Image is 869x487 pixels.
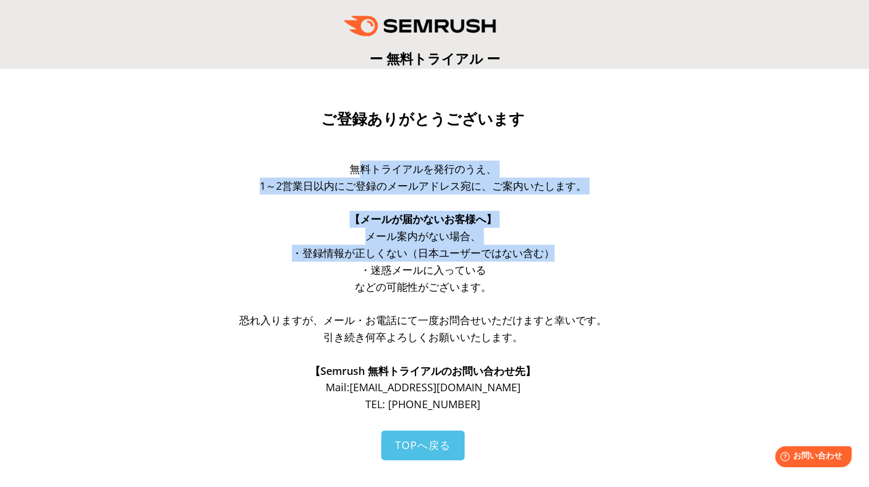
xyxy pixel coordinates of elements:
[369,49,500,68] span: ー 無料トライアル ー
[350,162,497,176] span: 無料トライアルを発行のうえ、
[292,246,554,260] span: ・登録情報が正しくない（日本ユーザーではない含む）
[326,380,521,394] span: Mail: [EMAIL_ADDRESS][DOMAIN_NAME]
[381,430,465,460] a: TOPへ戻る
[365,397,480,411] span: TEL: [PHONE_NUMBER]
[260,179,587,193] span: 1～2営業日以内にご登録のメールアドレス宛に、ご案内いたします。
[360,263,486,277] span: ・迷惑メールに入っている
[395,438,451,452] span: TOPへ戻る
[365,229,481,243] span: メール案内がない場合、
[323,330,523,344] span: 引き続き何卒よろしくお願いいたします。
[765,441,856,474] iframe: Help widget launcher
[239,313,607,327] span: 恐れ入りますが、メール・お電話にて一度お問合せいただけますと幸いです。
[321,110,525,128] span: ご登録ありがとうございます
[355,280,491,294] span: などの可能性がございます。
[350,212,497,226] span: 【メールが届かないお客様へ】
[310,364,536,378] span: 【Semrush 無料トライアルのお問い合わせ先】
